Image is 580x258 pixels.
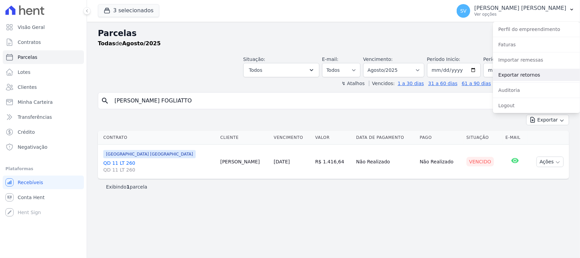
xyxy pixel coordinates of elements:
[467,157,494,166] div: Vencido
[3,140,84,154] a: Negativação
[493,84,580,96] a: Auditoria
[313,131,354,145] th: Valor
[503,131,527,145] th: E-mail
[103,166,215,173] span: QD 11 LT 260
[537,157,564,167] button: Ações
[417,131,464,145] th: Pago
[428,81,457,86] a: 31 a 60 dias
[398,81,424,86] a: 1 a 30 dias
[474,5,566,12] p: [PERSON_NAME] [PERSON_NAME]
[18,144,48,150] span: Negativação
[417,145,464,179] td: Não Realizado
[18,69,31,76] span: Lotes
[243,57,265,62] label: Situação:
[341,81,365,86] label: ↯ Atalhos
[484,56,537,63] label: Período Fim:
[322,57,339,62] label: E-mail:
[493,23,580,35] a: Perfil do empreendimento
[363,57,393,62] label: Vencimento:
[18,39,41,46] span: Contratos
[427,57,460,62] label: Período Inicío:
[493,54,580,66] a: Importar remessas
[460,9,467,13] span: SV
[451,1,580,20] button: SV [PERSON_NAME] [PERSON_NAME] Ver opções
[3,191,84,204] a: Conta Hent
[18,129,35,135] span: Crédito
[101,97,109,105] i: search
[126,184,130,190] b: 1
[217,145,271,179] td: [PERSON_NAME]
[103,160,215,173] a: QD 11 LT 260QD 11 LT 260
[3,110,84,124] a: Transferências
[217,131,271,145] th: Cliente
[353,145,417,179] td: Não Realizado
[98,131,217,145] th: Contrato
[18,99,53,106] span: Minha Carteira
[526,115,569,125] button: Exportar
[313,145,354,179] td: R$ 1.416,64
[98,40,116,47] strong: Todas
[3,65,84,79] a: Lotes
[3,20,84,34] a: Visão Geral
[369,81,395,86] label: Vencidos:
[18,179,43,186] span: Recebíveis
[18,84,37,91] span: Clientes
[3,35,84,49] a: Contratos
[462,81,491,86] a: 61 a 90 dias
[249,66,262,74] span: Todos
[493,69,580,81] a: Exportar retornos
[243,63,319,77] button: Todos
[5,165,81,173] div: Plataformas
[474,12,566,17] p: Ver opções
[3,95,84,109] a: Minha Carteira
[3,80,84,94] a: Clientes
[464,131,503,145] th: Situação
[98,27,569,39] h2: Parcelas
[493,38,580,51] a: Faturas
[274,159,290,164] a: [DATE]
[3,176,84,189] a: Recebíveis
[18,194,45,201] span: Conta Hent
[18,24,45,31] span: Visão Geral
[122,40,161,47] strong: Agosto/2025
[18,114,52,120] span: Transferências
[353,131,417,145] th: Data de Pagamento
[98,39,161,48] p: de
[106,183,147,190] p: Exibindo parcela
[103,150,196,158] span: [GEOGRAPHIC_DATA] [GEOGRAPHIC_DATA]
[98,4,159,17] button: 3 selecionados
[493,99,580,112] a: Logout
[3,50,84,64] a: Parcelas
[271,131,313,145] th: Vencimento
[3,125,84,139] a: Crédito
[18,54,37,61] span: Parcelas
[110,94,566,108] input: Buscar por nome do lote ou do cliente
